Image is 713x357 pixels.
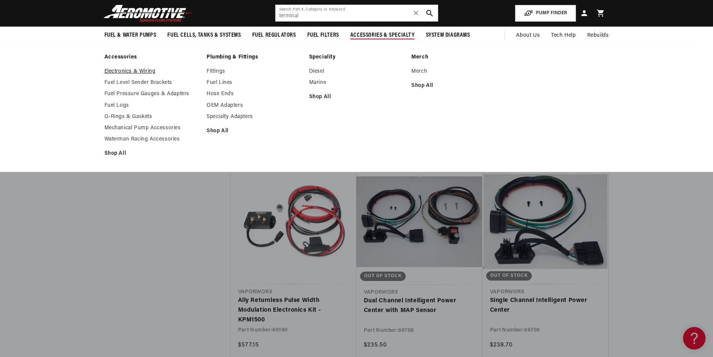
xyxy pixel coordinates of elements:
[551,31,576,40] span: Tech Help
[207,128,302,134] a: Shop All
[309,54,404,61] a: Speciality
[162,27,246,44] summary: Fuel Cells, Tanks & Systems
[104,125,199,131] a: Mechanical Pump Accessories
[545,27,581,45] summary: Tech Help
[104,136,199,143] a: Waterman Racing Accessories
[104,102,199,109] a: Fuel Logs
[302,27,345,44] summary: Fuel Filters
[309,94,404,100] a: Shop All
[104,150,199,157] a: Shop All
[515,5,576,22] button: PUMP FINDER
[104,91,199,97] a: Fuel Pressure Gauges & Adapters
[364,296,475,315] a: Dual Channel Intelligent Power Center with MAP Sensor
[104,79,199,86] a: Fuel Level Sender Brackets
[420,27,476,44] summary: System Diagrams
[275,5,438,21] input: Search by Part Number, Category or Keyword
[207,102,302,109] a: OEM Adapters
[516,33,540,38] span: About Us
[207,114,302,120] a: Specialty Adapters
[252,31,296,39] span: Fuel Regulators
[413,7,420,19] span: ✕
[207,79,302,86] a: Fuel Lines
[167,31,241,39] span: Fuel Cells, Tanks & Systems
[207,68,302,75] a: Fittings
[345,27,420,44] summary: Accessories & Specialty
[411,54,506,61] a: Merch
[309,68,404,75] a: Diesel
[411,82,506,89] a: Shop All
[104,31,156,39] span: Fuel & Water Pumps
[587,31,609,40] span: Rebuilds
[421,5,438,21] button: search button
[104,54,199,61] a: Accessories
[411,68,506,75] a: Merch
[426,31,470,39] span: System Diagrams
[104,68,199,75] a: Electronics & Wiring
[238,296,349,325] a: Ally Returnless Pulse Width Modulation Electronics Kit - KPM1500
[307,31,339,39] span: Fuel Filters
[104,114,199,120] a: O-Rings & Gaskets
[309,79,404,86] a: Marine
[207,91,302,97] a: Hose Ends
[101,4,195,22] img: Aeromotive
[247,27,302,44] summary: Fuel Regulators
[582,27,615,45] summary: Rebuilds
[207,54,302,61] a: Plumbing & Fittings
[511,27,545,45] a: About Us
[490,296,601,315] a: Single Channel Intelligent Power Center
[99,27,162,44] summary: Fuel & Water Pumps
[350,31,415,39] span: Accessories & Specialty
